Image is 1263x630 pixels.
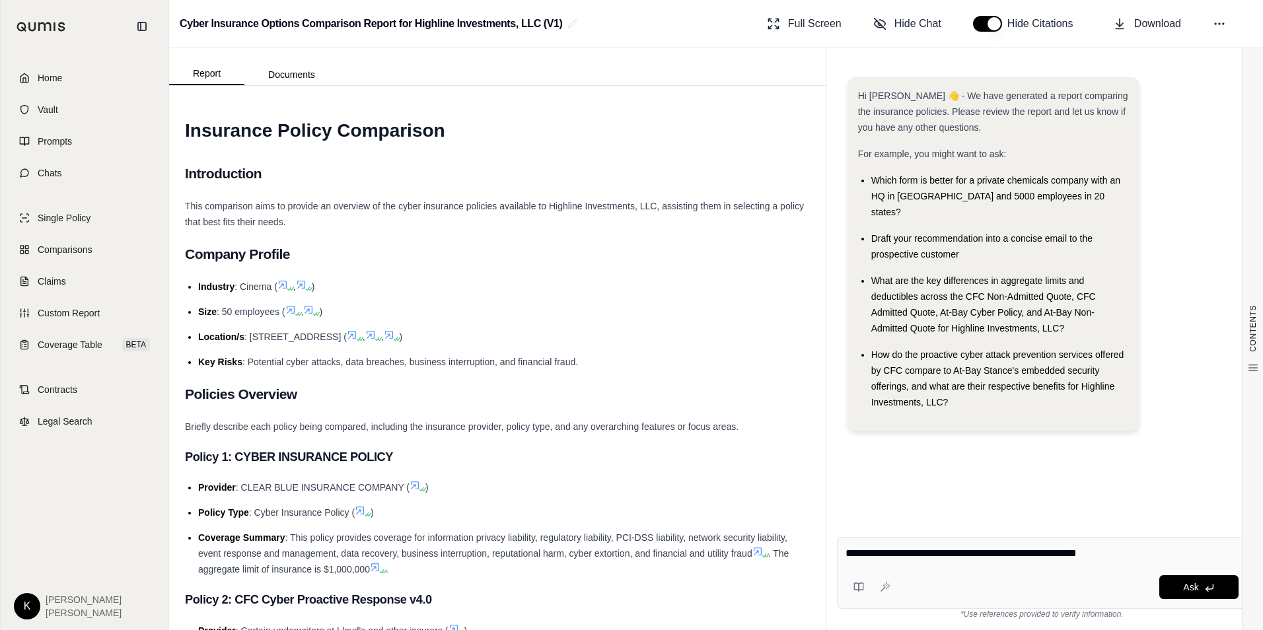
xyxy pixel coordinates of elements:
[38,166,62,180] span: Chats
[9,330,161,359] a: Coverage TableBETA
[1248,305,1258,352] span: CONTENTS
[858,90,1128,133] span: Hi [PERSON_NAME] 👋 - We have generated a report comparing the insurance policies. Please review t...
[244,64,339,85] button: Documents
[38,103,58,116] span: Vault
[400,332,403,342] span: )
[185,201,804,227] span: This comparison aims to provide an overview of the cyber insurance policies available to Highline...
[38,71,62,85] span: Home
[185,445,810,469] h3: Policy 1: CYBER INSURANCE POLICY
[185,240,810,268] h2: Company Profile
[217,306,285,317] span: : 50 employees (
[38,135,72,148] span: Prompts
[46,593,122,606] span: [PERSON_NAME]
[9,407,161,436] a: Legal Search
[9,95,161,124] a: Vault
[386,564,388,575] span: .
[381,332,384,342] span: ,
[425,482,429,493] span: )
[858,149,1007,159] span: For example, you might want to ask:
[301,306,304,317] span: ,
[198,532,787,559] span: : This policy provides coverage for information privacy liability, regulatory liability, PCI-DSS ...
[371,507,374,518] span: )
[185,380,810,408] h2: Policies Overview
[198,507,249,518] span: Policy Type
[185,588,810,612] h3: Policy 2: CFC Cyber Proactive Response v4.0
[185,421,739,432] span: Briefly describe each policy being compared, including the insurance provider, policy type, and a...
[312,281,315,292] span: )
[198,306,217,317] span: Size
[293,281,296,292] span: ,
[14,593,40,619] div: K
[363,332,365,342] span: ,
[242,357,578,367] span: : Potential cyber attacks, data breaches, business interruption, and financial fraud.
[122,338,150,351] span: BETA
[9,203,161,232] a: Single Policy
[837,609,1247,619] div: *Use references provided to verify information.
[198,532,285,543] span: Coverage Summary
[9,375,161,404] a: Contracts
[1159,575,1239,599] button: Ask
[185,160,810,188] h2: Introduction
[38,211,90,225] span: Single Policy
[17,22,66,32] img: Qumis Logo
[1007,16,1081,32] span: Hide Citations
[38,338,102,351] span: Coverage Table
[871,175,1120,217] span: Which form is better for a private chemicals company with an HQ in [GEOGRAPHIC_DATA] and 5000 emp...
[1183,582,1198,592] span: Ask
[1134,16,1181,32] span: Download
[249,507,355,518] span: : Cyber Insurance Policy (
[131,16,153,37] button: Collapse sidebar
[236,482,410,493] span: : CLEAR BLUE INSURANCE COMPANY (
[788,16,842,32] span: Full Screen
[9,298,161,328] a: Custom Report
[9,158,161,188] a: Chats
[38,306,100,320] span: Custom Report
[9,63,161,92] a: Home
[46,606,122,619] span: [PERSON_NAME]
[198,332,244,342] span: Location/s
[1108,11,1186,37] button: Download
[169,63,244,85] button: Report
[9,267,161,296] a: Claims
[319,306,322,317] span: )
[38,383,77,396] span: Contracts
[868,11,947,37] button: Hide Chat
[198,482,236,493] span: Provider
[9,235,161,264] a: Comparisons
[762,11,847,37] button: Full Screen
[38,275,66,288] span: Claims
[198,357,242,367] span: Key Risks
[9,127,161,156] a: Prompts
[871,275,1096,333] span: What are the key differences in aggregate limits and deductibles across the CFC Non-Admitted Quot...
[871,233,1093,260] span: Draft your recommendation into a concise email to the prospective customer
[235,281,277,292] span: : Cinema (
[871,349,1124,407] span: How do the proactive cyber attack prevention services offered by CFC compare to At-Bay Stance's e...
[38,243,92,256] span: Comparisons
[198,281,235,292] span: Industry
[185,112,810,149] h1: Insurance Policy Comparison
[894,16,941,32] span: Hide Chat
[244,332,347,342] span: : [STREET_ADDRESS] (
[180,12,562,36] h2: Cyber Insurance Options Comparison Report for Highline Investments, LLC (V1)
[38,415,92,428] span: Legal Search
